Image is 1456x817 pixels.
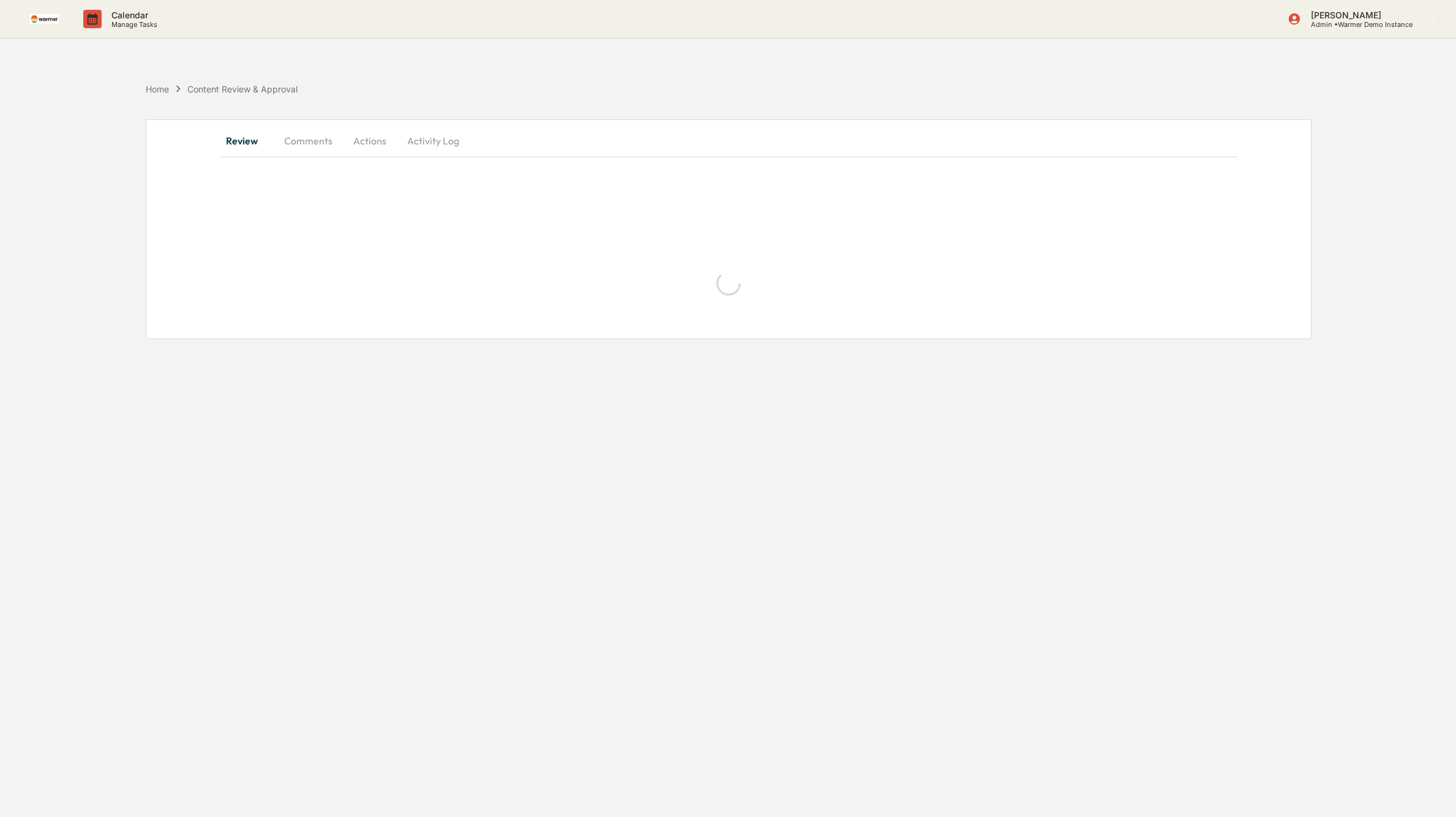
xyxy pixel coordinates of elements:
div: secondary tabs example [219,126,1239,155]
p: Admin • Warmer Demo Instance [1301,20,1413,29]
div: Content Review & Approval [187,84,298,94]
p: Calendar [102,10,163,20]
img: logo [29,14,59,24]
p: Manage Tasks [102,20,163,29]
button: Activity Log [397,126,469,155]
button: Comments [274,126,342,155]
button: Actions [342,126,397,155]
button: Review [219,126,274,155]
div: Home [146,84,169,94]
p: [PERSON_NAME] [1301,10,1413,20]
